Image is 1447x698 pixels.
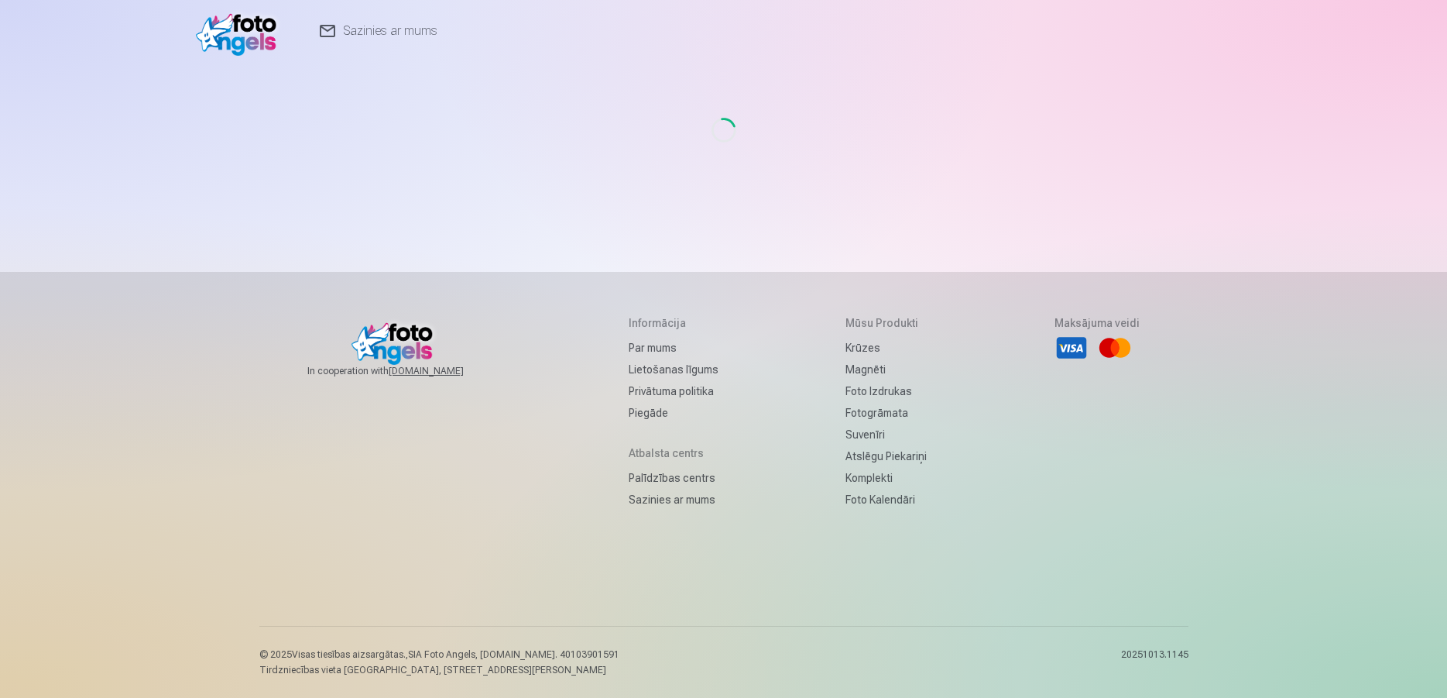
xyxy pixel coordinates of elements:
[259,664,619,676] p: Tirdzniecības vieta [GEOGRAPHIC_DATA], [STREET_ADDRESS][PERSON_NAME]
[629,467,718,489] a: Palīdzības centrs
[629,402,718,424] a: Piegāde
[845,380,927,402] a: Foto izdrukas
[845,424,927,445] a: Suvenīri
[845,489,927,511] a: Foto kalendāri
[845,467,927,489] a: Komplekti
[845,315,927,331] h5: Mūsu produkti
[845,445,927,467] a: Atslēgu piekariņi
[845,402,927,424] a: Fotogrāmata
[259,648,619,661] p: © 2025 Visas tiesības aizsargātas. ,
[629,445,718,461] h5: Atbalsta centrs
[408,649,619,660] span: SIA Foto Angels, [DOMAIN_NAME]. 40103901591
[307,365,501,377] span: In cooperation with
[845,359,927,380] a: Magnēti
[196,6,285,56] img: /v1
[629,315,718,331] h5: Informācija
[629,337,718,359] a: Par mums
[1054,331,1089,365] li: Visa
[1121,648,1188,676] p: 20251013.1145
[845,337,927,359] a: Krūzes
[1054,315,1140,331] h5: Maksājuma veidi
[629,489,718,511] a: Sazinies ar mums
[389,365,501,377] a: [DOMAIN_NAME]
[1098,331,1132,365] li: Mastercard
[629,359,718,380] a: Lietošanas līgums
[629,380,718,402] a: Privātuma politika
